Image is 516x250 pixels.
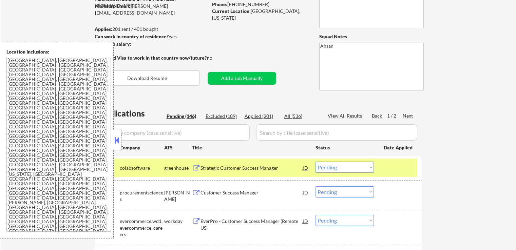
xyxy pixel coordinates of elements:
[212,8,308,21] div: [GEOGRAPHIC_DATA], [US_STATE]
[95,34,170,39] strong: Can work in country of residence?:
[206,113,240,120] div: Excluded (189)
[316,141,374,153] div: Status
[95,26,208,33] div: 201 sent / 401 bought
[302,162,309,174] div: JD
[328,112,364,119] div: View All Results
[200,165,303,171] div: Strategic Customer Success Manager
[6,48,111,55] div: Location Inclusions:
[245,113,279,120] div: Applied (201)
[95,3,208,16] div: [PERSON_NAME][EMAIL_ADDRESS][DOMAIN_NAME]
[95,3,130,9] strong: Mailslurp Email:
[120,165,164,171] div: colabsoftware
[164,218,192,225] div: workday
[164,189,192,203] div: [PERSON_NAME]
[120,144,164,151] div: Company
[120,189,164,203] div: procurementsciences
[95,55,208,61] strong: Will need Visa to work in that country now/future?:
[212,8,251,14] strong: Current Location:
[284,113,318,120] div: All (536)
[302,186,309,199] div: JD
[192,144,309,151] div: Title
[208,72,276,85] button: Add a Job Manually
[200,218,303,231] div: EverPro - Customer Success Manager (Remote US)
[95,26,112,32] strong: Applies:
[212,1,308,8] div: [PHONE_NUMBER]
[302,215,309,227] div: JD
[207,55,226,61] div: no
[95,70,199,86] button: Download Resume
[164,144,192,151] div: ATS
[372,112,383,119] div: Back
[319,33,424,40] div: Squad Notes
[95,33,206,40] div: yes
[200,189,303,196] div: Customer Success Manager
[120,218,164,238] div: evercommerce.wd1.evercommerce_careers
[95,41,131,47] strong: Minimum salary:
[256,124,417,141] input: Search by title (case sensitive)
[167,113,200,120] div: Pending (146)
[387,112,403,119] div: 1 / 2
[384,144,414,151] div: Date Applied
[164,165,192,171] div: greenhouse
[97,109,164,118] div: Applications
[403,112,414,119] div: Next
[212,1,227,7] strong: Phone:
[97,124,250,141] input: Search by company (case sensitive)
